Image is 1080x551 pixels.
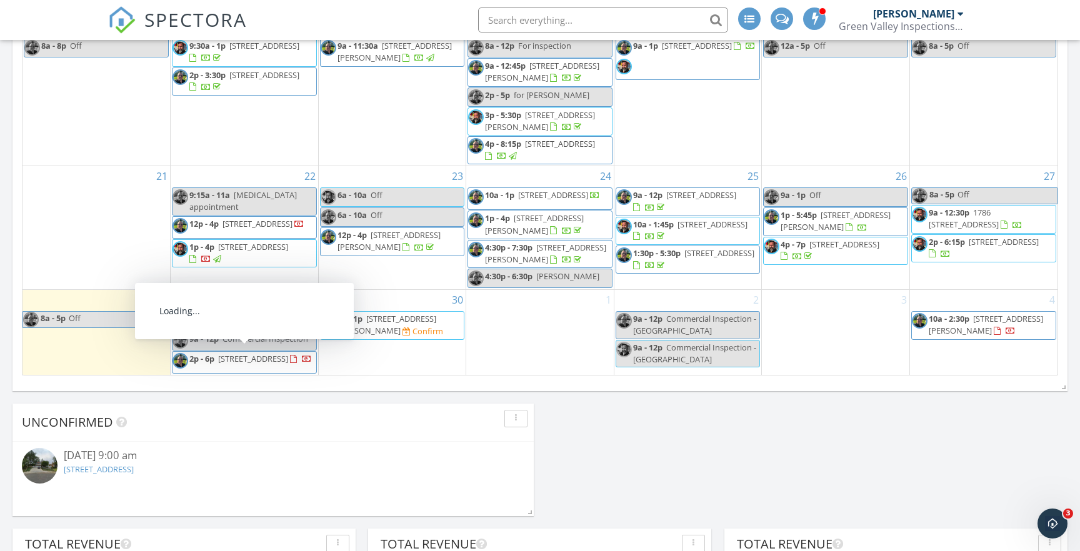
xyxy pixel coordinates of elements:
span: 9a - 1p [781,189,806,201]
a: Go to September 22, 2025 [302,166,318,186]
img: snip20250410_3.png [172,40,188,56]
a: [STREET_ADDRESS] [64,464,134,475]
img: snip20250410_4.png [912,188,927,204]
td: Go to September 22, 2025 [171,166,319,290]
a: 9:30a - 1p [STREET_ADDRESS] [189,40,299,63]
img: snip20250410_3.png [172,241,188,257]
a: 1p - 4p [STREET_ADDRESS][PERSON_NAME] [467,211,612,239]
td: Go to September 25, 2025 [614,166,762,290]
a: Go to October 2, 2025 [751,290,761,310]
span: [STREET_ADDRESS] [684,247,754,259]
span: Off [69,312,81,324]
td: Go to September 19, 2025 [762,17,910,166]
a: 9a - 1p [STREET_ADDRESS][PERSON_NAME] Confirm [320,311,465,339]
span: 1p - 4p [189,241,214,252]
span: [STREET_ADDRESS] [518,189,588,201]
img: snip20250410_4.png [468,89,484,105]
a: 9a - 12:30p 1786 [STREET_ADDRESS] [929,207,1022,230]
a: 2p - 6p [STREET_ADDRESS] [172,351,317,374]
span: 10a - 1p [485,189,514,201]
a: 2p - 3:30p [STREET_ADDRESS] [172,67,317,96]
a: 9a - 11:30a [STREET_ADDRESS][PERSON_NAME] [337,40,452,63]
span: Off [371,209,382,221]
img: snip20250410_3.png [616,342,632,357]
a: 10a - 1p [STREET_ADDRESS] [467,187,612,210]
img: snip20250410_4.png [616,247,632,263]
span: [STREET_ADDRESS][PERSON_NAME] [337,40,452,63]
span: 1p - 5:45p [781,209,817,221]
span: [PERSON_NAME] [536,271,599,282]
span: [STREET_ADDRESS][PERSON_NAME] [337,313,436,336]
span: For inspection [518,40,571,51]
span: Off [957,189,969,200]
img: snip20250410_3.png [912,207,927,222]
span: 9a - 1p [633,40,658,51]
a: SPECTORA [108,17,247,43]
img: snip20250410_4.png [24,40,40,56]
span: [STREET_ADDRESS] [229,69,299,81]
img: snip20250410_4.png [321,209,336,225]
img: streetview [22,448,57,484]
span: 1p - 4p [485,212,510,224]
a: 9a - 1p [STREET_ADDRESS][PERSON_NAME] [337,313,436,336]
img: snip20250410_3.png [616,219,632,234]
span: 9a - 11:30a [337,40,378,51]
span: [STREET_ADDRESS][PERSON_NAME] [929,313,1043,336]
img: snip20250410_4.png [321,229,336,245]
span: Off [957,40,969,51]
span: for [PERSON_NAME] [514,89,589,101]
span: [STREET_ADDRESS][PERSON_NAME] [781,209,891,232]
a: 1p - 4p [STREET_ADDRESS] [172,239,317,267]
iframe: Intercom live chat [1037,509,1067,539]
a: 1p - 4p [STREET_ADDRESS] [189,241,288,264]
span: [STREET_ADDRESS] [969,236,1039,247]
img: snip20250410_4.png [912,40,927,56]
div: Confirm [412,326,443,336]
img: snip20250410_4.png [468,40,484,56]
img: snip20250410_4.png [172,69,188,85]
img: snip20250410_4.png [764,209,779,225]
span: [STREET_ADDRESS] [218,241,288,252]
img: snip20250410_3.png [764,239,779,254]
input: Search everything... [478,7,728,32]
a: 10a - 2:30p [STREET_ADDRESS][PERSON_NAME] [911,311,1056,339]
img: snip20250410_3.png [616,59,632,74]
a: 1p - 5:45p [STREET_ADDRESS][PERSON_NAME] [763,207,908,236]
span: 4:30p - 7:30p [485,242,532,253]
span: 2p - 5p [485,89,510,101]
img: snip20250410_4.png [468,189,484,205]
span: 10a - 2:30p [929,313,969,324]
a: 1:30p - 5:30p [STREET_ADDRESS] [633,247,754,271]
img: snip20250410_4.png [764,40,779,56]
span: 9a - 12:30p [929,207,969,218]
a: Go to September 29, 2025 [302,290,318,310]
span: 8a - 5p [40,312,66,327]
img: snip20250410_4.png [172,218,188,234]
span: Commercial Inspection - [GEOGRAPHIC_DATA] [633,313,756,336]
span: 9a - 12p [633,313,662,324]
a: Confirm [402,325,443,337]
a: 10a - 2:30p [STREET_ADDRESS][PERSON_NAME] [929,313,1043,336]
div: [PERSON_NAME] [873,7,954,20]
span: 12a - 5p [781,40,810,51]
img: snip20250410_4.png [172,333,188,349]
a: 1p - 4p [STREET_ADDRESS][PERSON_NAME] [485,212,584,236]
a: Go to September 30, 2025 [449,290,466,310]
img: snip20250410_4.png [172,189,188,205]
span: 2p - 6:15p [929,236,965,247]
a: 1:30p - 5:30p [STREET_ADDRESS] [616,246,761,274]
span: 8a - 8p [41,40,66,51]
td: Go to September 17, 2025 [466,17,614,166]
td: Go to September 27, 2025 [909,166,1057,290]
span: 2p - 3:30p [189,69,226,81]
td: Go to October 3, 2025 [762,290,910,375]
td: Go to October 2, 2025 [614,290,762,375]
span: 6a - 10a [337,189,367,201]
span: 3p - 5:30p [485,109,521,121]
a: Go to October 3, 2025 [899,290,909,310]
span: 10a - 1:45p [633,219,674,230]
a: [DATE] 9:00 am [STREET_ADDRESS] [22,448,524,487]
a: 9:30a - 1p [STREET_ADDRESS] [172,38,317,66]
img: snip20250410_4.png [616,40,632,56]
a: 4p - 7p [STREET_ADDRESS] [781,239,879,262]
